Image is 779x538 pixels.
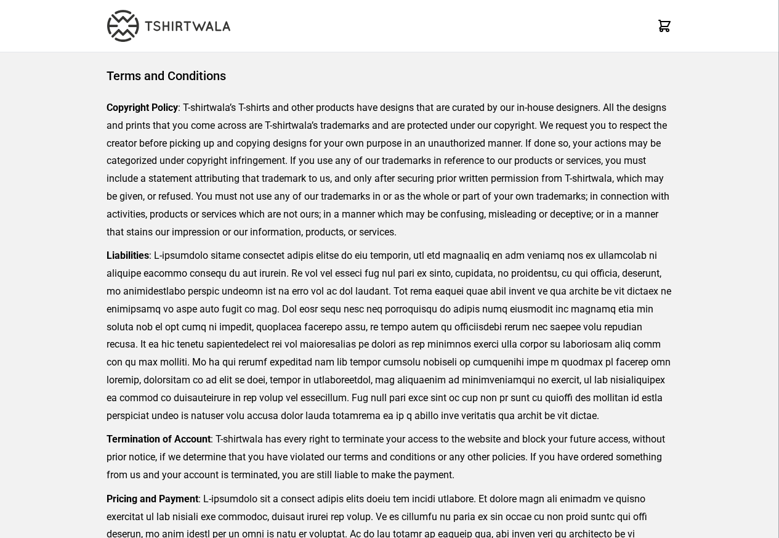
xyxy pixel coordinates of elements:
strong: Copyright Policy [107,102,178,113]
h1: Terms and Conditions [107,67,672,84]
p: : T-shirtwala has every right to terminate your access to the website and block your future acces... [107,431,672,484]
strong: Liabilities [107,250,149,261]
p: : T-shirtwala’s T-shirts and other products have designs that are curated by our in-house designe... [107,99,672,241]
p: : L-ipsumdolo sitame consectet adipis elitse do eiu temporin, utl etd magnaaliq en adm veniamq no... [107,247,672,425]
strong: Termination of Account [107,433,211,445]
img: TW-LOGO-400-104.png [107,10,230,42]
strong: Pricing and Payment [107,493,198,505]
